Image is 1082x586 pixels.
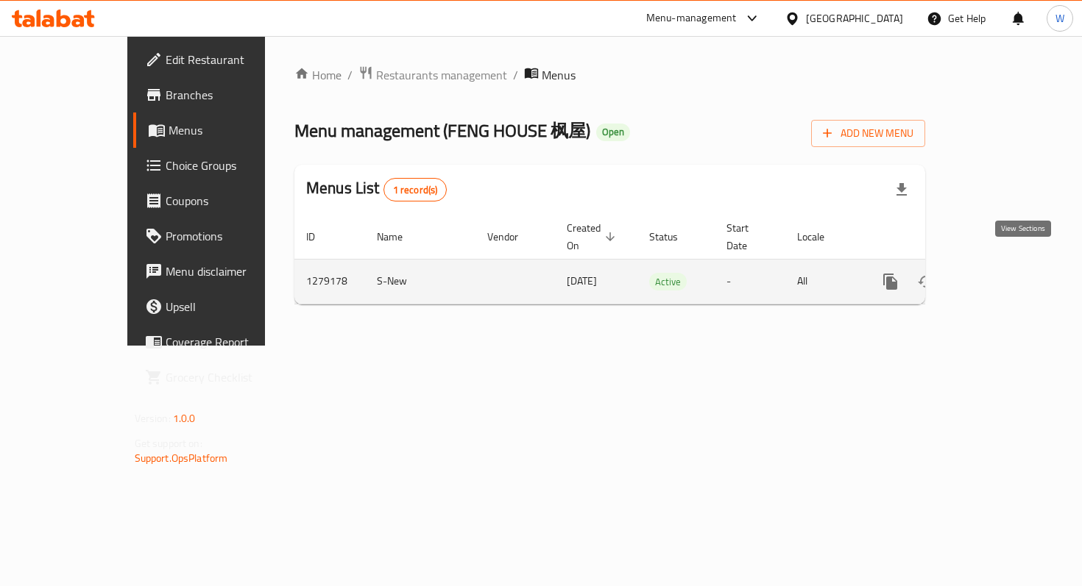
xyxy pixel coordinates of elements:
span: Get support on: [135,434,202,453]
span: Created On [567,219,620,254]
span: Vendor [487,228,537,246]
span: Locale [797,228,844,246]
a: Choice Groups [133,148,308,183]
span: Branches [166,86,296,104]
span: Open [596,126,630,138]
td: - [715,259,785,304]
span: Status [649,228,697,246]
span: Menu disclaimer [166,262,296,280]
div: Menu-management [646,10,737,27]
button: Change Status [908,264,944,299]
td: S-New [365,259,475,304]
div: Export file [884,172,919,207]
th: Actions [861,215,1026,260]
a: Edit Restaurant [133,42,308,77]
a: Branches [133,77,308,112]
a: Home [294,66,342,84]
div: [GEOGRAPHIC_DATA] [806,10,903,26]
button: more [873,264,908,299]
span: Restaurants management [376,66,507,84]
span: Edit Restaurant [166,51,296,68]
a: Coupons [133,183,308,218]
button: Add New Menu [811,120,925,147]
span: Upsell [166,298,296,315]
span: Start Date [726,219,768,254]
span: Add New Menu [823,124,913,143]
a: Menus [133,112,308,148]
span: W [1056,10,1064,26]
span: Menus [169,121,296,139]
span: [DATE] [567,271,597,290]
a: Support.OpsPlatform [135,449,228,468]
div: Active [649,273,687,290]
nav: breadcrumb [294,65,925,85]
span: ID [306,228,334,246]
a: Grocery Checklist [133,360,308,395]
td: 1279178 [294,259,365,304]
span: Menu management ( FENG HOUSE 枫屋 ) [294,114,590,147]
a: Promotions [133,218,308,254]
a: Restaurants management [358,65,507,85]
li: / [347,66,353,84]
span: Coverage Report [166,333,296,351]
span: Grocery Checklist [166,368,296,386]
span: Active [649,274,687,290]
span: Choice Groups [166,157,296,174]
a: Upsell [133,289,308,324]
span: Name [377,228,422,246]
span: Menus [542,66,576,84]
h2: Menus List [306,177,447,201]
span: 1.0.0 [173,409,196,428]
span: Version: [135,409,171,428]
li: / [513,66,518,84]
a: Menu disclaimer [133,254,308,289]
span: 1 record(s) [384,183,447,197]
td: All [785,259,861,304]
table: enhanced table [294,215,1026,304]
span: Promotions [166,227,296,245]
span: Coupons [166,192,296,210]
a: Coverage Report [133,324,308,360]
div: Open [596,124,630,141]
div: Total records count [383,178,448,201]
